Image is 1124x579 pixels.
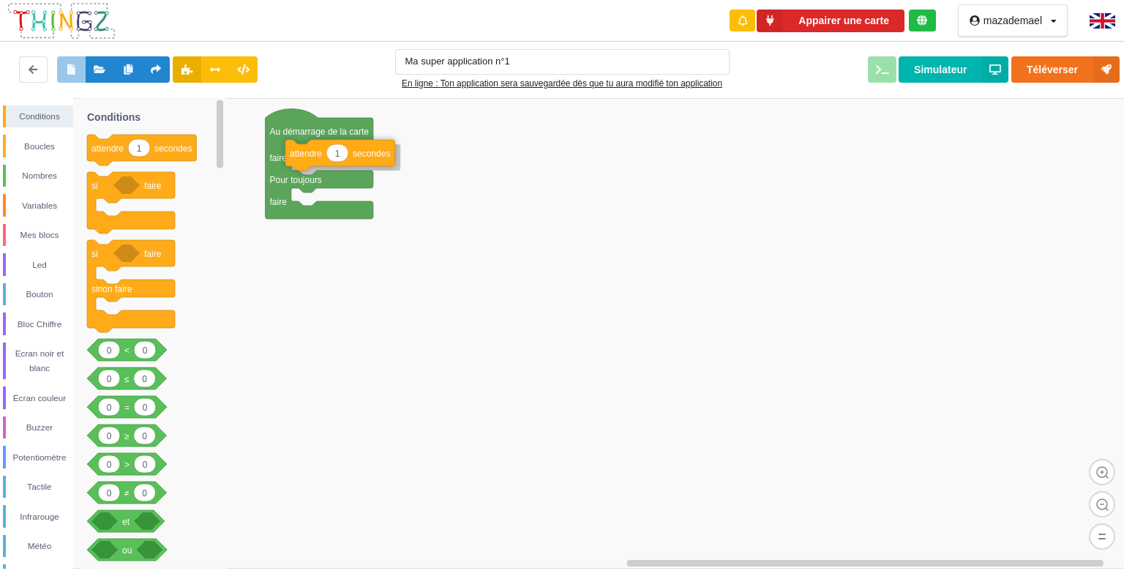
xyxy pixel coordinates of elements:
img: thingz_logo.png [7,1,116,40]
text: Pour toujours [270,175,322,185]
text: Au démarrage de la carte [269,127,369,137]
div: Led [6,258,73,272]
button: Simulateur [899,56,1008,83]
div: Écran couleur [6,391,73,406]
button: Téléverser [1011,56,1120,83]
div: En ligne : Ton application sera sauvegardée dès que tu aura modifié ton application [395,76,730,91]
text: si [91,249,98,259]
text: faire [144,249,162,259]
text: Conditions [87,111,140,123]
text: attendre [290,149,322,159]
button: Appairer une carte [757,10,904,32]
div: Bouton [6,287,73,302]
div: Nombres [6,168,73,183]
img: gb.png [1090,13,1115,29]
div: Boucles [6,139,73,154]
div: Mes blocs [6,228,73,242]
div: Conditions [6,109,73,124]
text: 0 [107,374,112,384]
text: 1 [335,149,340,159]
div: Bloc Chiffre [6,317,73,332]
text: 0 [143,403,148,413]
div: Tu es connecté au serveur de création de Thingz [909,10,936,31]
text: secondes [353,149,390,159]
text: faire [270,197,288,207]
text: sinon faire [91,284,132,294]
text: 0 [143,345,148,356]
div: mazademael [983,15,1042,26]
div: Ecran noir et blanc [6,346,73,376]
text: < [124,345,130,356]
text: = [124,403,130,413]
text: 0 [107,345,112,356]
text: ≤ [124,374,130,384]
text: faire [270,153,288,163]
text: 0 [107,403,112,413]
div: Variables [6,198,73,213]
text: 0 [142,374,147,384]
